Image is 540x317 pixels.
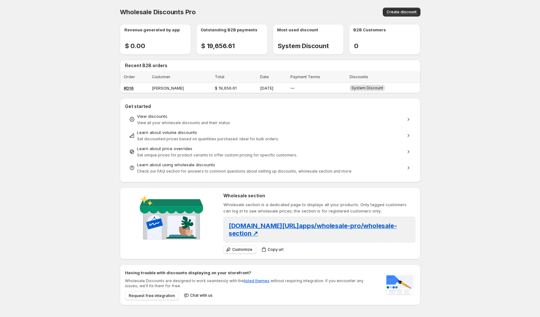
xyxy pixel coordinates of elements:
[232,247,252,252] span: Customize
[137,136,279,141] span: Set discounted prices based on quantities purchased. Ideal for bulk orders.
[125,269,377,276] h2: Having trouble with discounts displaying on your storefront?
[278,42,329,50] h2: System Discount
[290,74,320,79] span: Payment Terms
[152,86,184,91] span: [PERSON_NAME]
[387,10,417,15] span: Create discount
[124,86,134,91] a: #D16
[125,278,377,288] p: Wholesale Discounts are designed to work seamlessly with the without requiring integration. If yo...
[259,245,287,254] button: Copy url
[290,86,295,91] span: —
[215,74,224,79] span: Total
[215,86,237,91] span: $ 19,656.61
[125,291,179,300] button: Request free integration
[223,201,415,214] p: Wholesale section is a dedicated page to displays all your products. Only tagged customers can lo...
[260,74,269,79] span: Date
[125,42,145,50] h2: $ 0.00
[223,245,256,254] button: Customize
[124,74,135,79] span: Order
[120,8,196,16] span: Wholesale Discounts Pro
[277,27,318,33] p: Most used discount
[244,278,270,283] a: listed themes
[124,27,180,33] p: Revenue generated by app
[152,74,171,79] span: Customer
[201,27,258,33] p: Outstanding B2B payments
[181,291,216,300] button: Chat with us
[137,193,206,245] img: Wholesale section
[125,62,418,69] h2: Recent B2B orders
[137,129,403,136] div: Learn about volume discounts
[137,120,230,125] span: View all your wholesale discounts and their status
[223,193,415,199] h2: Wholesale section
[125,103,415,110] h2: Get started
[260,86,273,91] span: [DATE]
[190,293,213,298] span: Chat with us
[137,113,403,119] div: View discounts
[268,247,283,252] span: Copy url
[350,74,368,79] span: Discounts
[351,86,383,90] span: System Discount
[201,42,235,50] h2: $ 19,656.61
[137,169,351,174] span: Check our FAQ section for answers to common questions about setting up discounts, wholesale secti...
[354,42,363,50] h2: 0
[383,8,420,16] button: Create discount
[137,145,403,152] div: Learn about price overrides
[137,153,297,157] span: Set unique prices for product variants to offer custom pricing for specific customers.
[353,27,386,33] p: B2B Customers
[229,222,397,237] span: [DOMAIN_NAME][URL] apps/wholesale-pro/wholesale-section ↗
[129,293,175,298] span: Request free integration
[229,224,397,237] a: [DOMAIN_NAME][URL]apps/wholesale-pro/wholesale-section ↗
[137,162,403,168] div: Learn about using wholesale discounts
